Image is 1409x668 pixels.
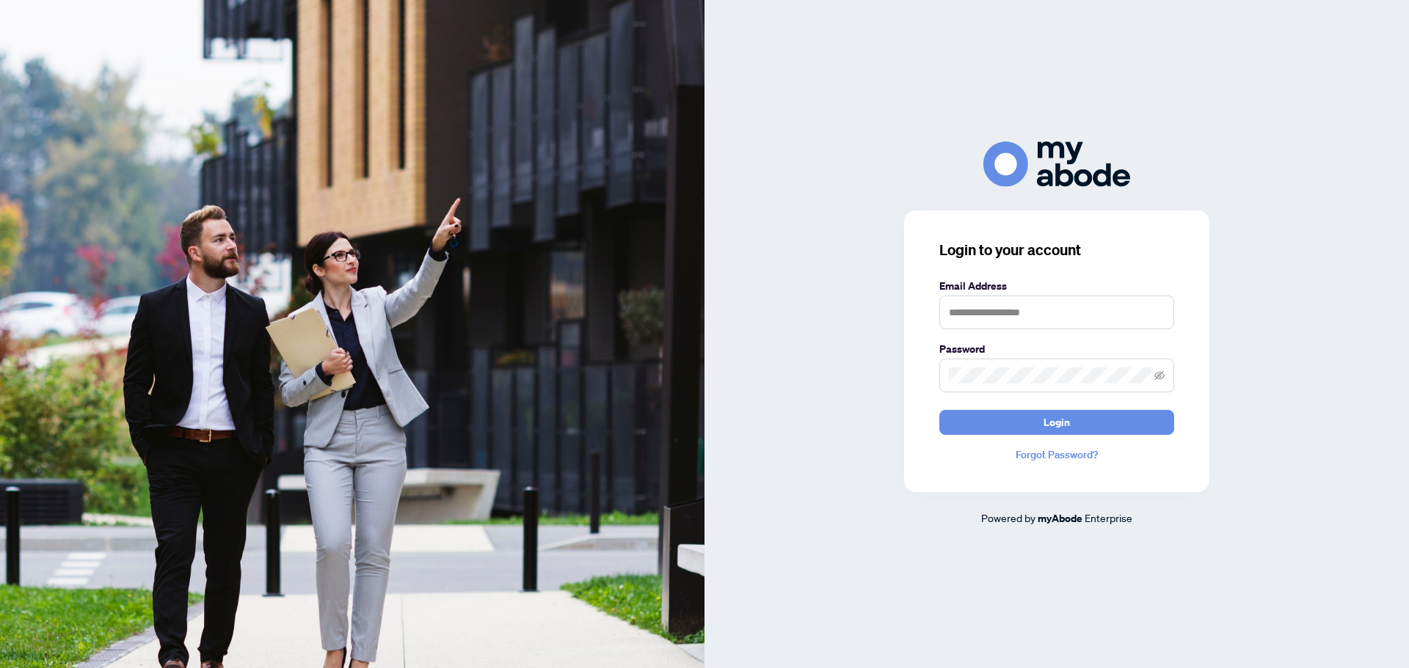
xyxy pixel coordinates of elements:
[981,511,1035,524] span: Powered by
[939,447,1174,463] a: Forgot Password?
[1044,411,1070,434] span: Login
[1154,370,1165,381] span: eye-invisible
[939,341,1174,357] label: Password
[1085,511,1132,524] span: Enterprise
[939,278,1174,294] label: Email Address
[1038,510,1082,526] a: myAbode
[939,240,1174,260] h3: Login to your account
[983,142,1130,186] img: ma-logo
[939,410,1174,435] button: Login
